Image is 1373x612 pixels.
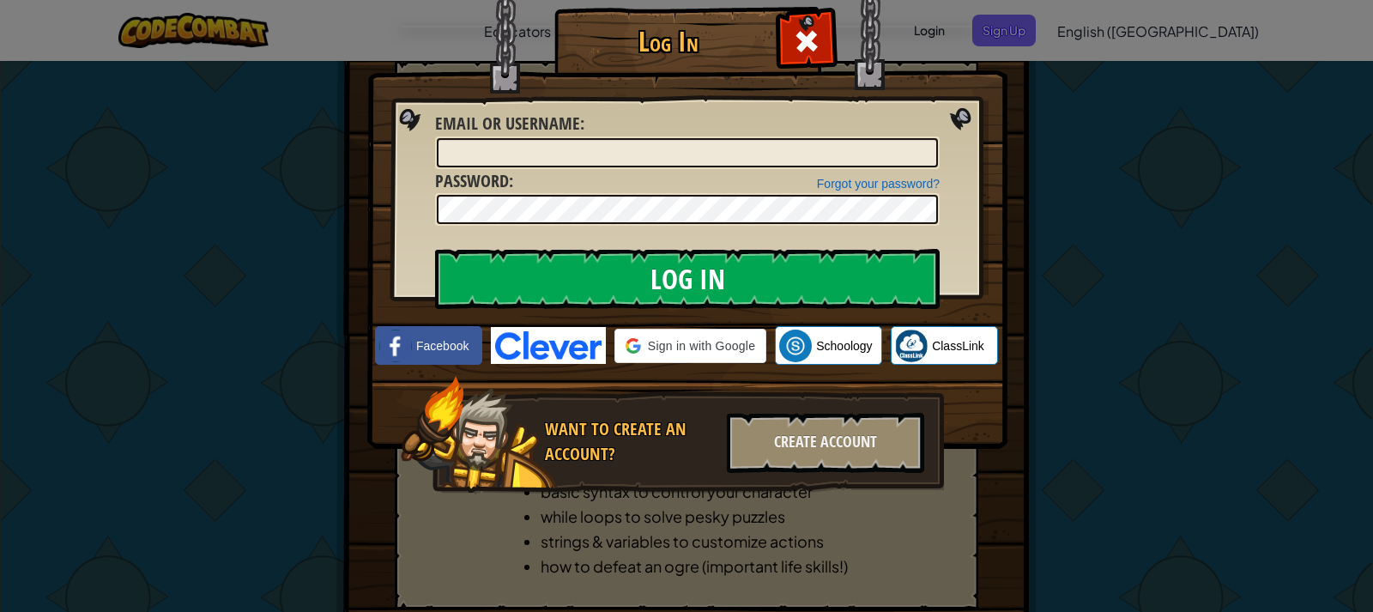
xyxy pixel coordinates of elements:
img: schoology.png [779,330,812,362]
img: clever-logo-blue.png [491,327,606,364]
img: facebook_small.png [379,330,412,362]
img: classlink-logo-small.png [895,330,928,362]
span: Facebook [416,337,469,354]
div: Create Account [727,413,924,473]
span: Sign in with Google [648,337,755,354]
span: Password [435,169,509,192]
label: : [435,112,584,136]
input: Log In [435,249,940,309]
span: Schoology [816,337,872,354]
span: ClassLink [932,337,984,354]
div: Sign in with Google [614,329,766,363]
div: Want to create an account? [545,417,717,466]
a: Forgot your password? [817,177,940,191]
label: : [435,169,513,194]
span: Email or Username [435,112,580,135]
h1: Log In [559,27,777,57]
